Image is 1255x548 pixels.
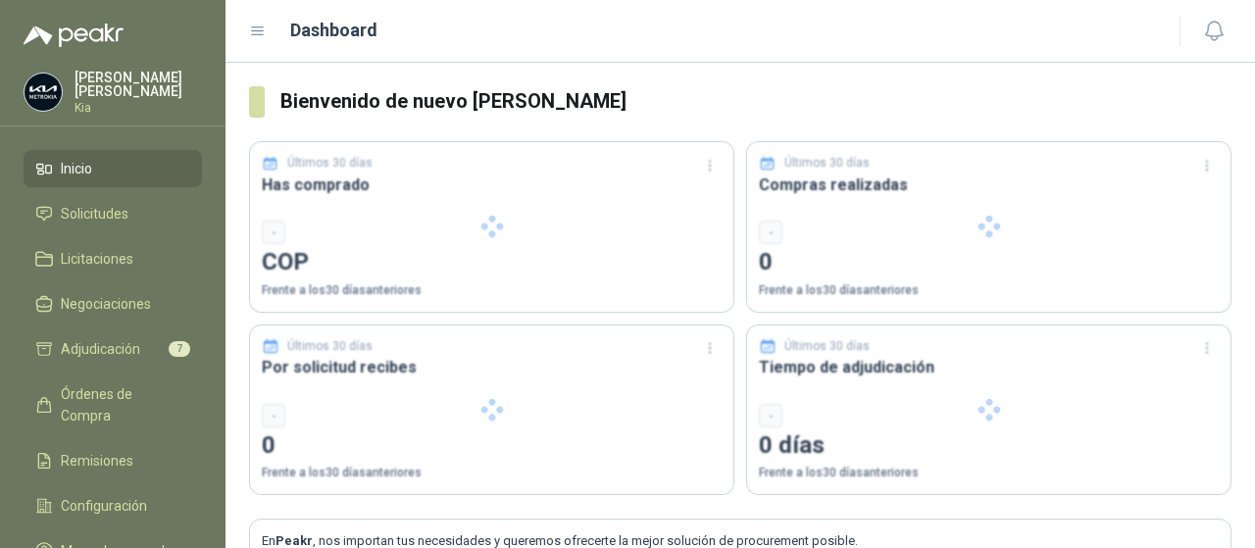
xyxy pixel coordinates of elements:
b: Peakr [276,533,313,548]
span: Solicitudes [61,203,128,224]
span: Licitaciones [61,248,133,270]
a: Configuración [24,487,202,524]
h1: Dashboard [290,17,377,44]
span: Adjudicación [61,338,140,360]
span: Inicio [61,158,92,179]
img: Logo peakr [24,24,124,47]
a: Adjudicación7 [24,330,202,368]
a: Licitaciones [24,240,202,277]
span: Remisiones [61,450,133,472]
p: [PERSON_NAME] [PERSON_NAME] [75,71,202,98]
a: Inicio [24,150,202,187]
a: Negociaciones [24,285,202,323]
span: Órdenes de Compra [61,383,183,426]
span: 7 [169,341,190,357]
h3: Bienvenido de nuevo [PERSON_NAME] [280,86,1232,117]
a: Remisiones [24,442,202,479]
a: Solicitudes [24,195,202,232]
a: Órdenes de Compra [24,375,202,434]
span: Configuración [61,495,147,517]
img: Company Logo [25,74,62,111]
span: Negociaciones [61,293,151,315]
p: Kia [75,102,202,114]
